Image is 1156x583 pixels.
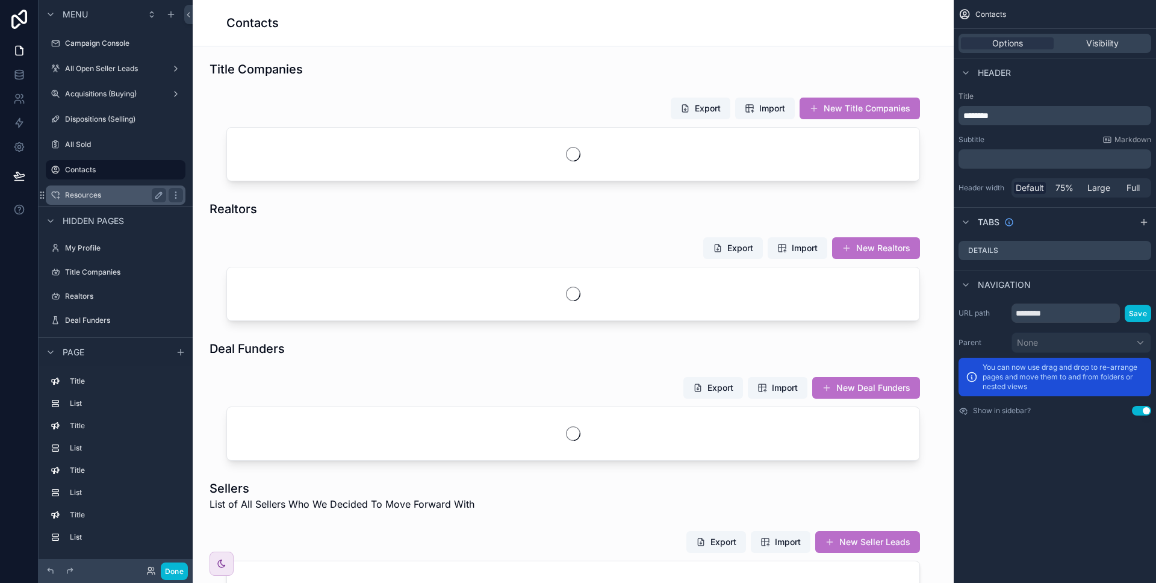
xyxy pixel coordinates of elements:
a: Contacts [46,160,185,179]
label: List [70,443,181,453]
label: Campaign Console [65,39,183,48]
a: Title Companies [46,263,185,282]
label: List [70,532,181,542]
label: Title Companies [65,267,183,277]
a: Dispositions (Selling) [46,110,185,129]
div: scrollable content [959,149,1151,169]
a: Buyer's List [46,335,185,354]
span: 75% [1055,182,1074,194]
label: Deal Funders [65,316,183,325]
span: Visibility [1086,37,1119,49]
label: URL path [959,308,1007,318]
label: List [70,399,181,408]
label: Resources [65,190,161,200]
span: Options [992,37,1023,49]
div: scrollable content [39,366,193,559]
span: Tabs [978,216,999,228]
label: Acquisitions (Buying) [65,89,166,99]
span: Full [1126,182,1140,194]
button: None [1011,332,1151,353]
span: Navigation [978,279,1031,291]
span: Page [63,346,84,358]
span: Large [1087,182,1110,194]
span: Hidden pages [63,215,124,227]
label: List [70,488,181,497]
a: All Open Seller Leads [46,59,185,78]
label: Details [968,246,998,255]
a: Resources [46,185,185,205]
label: Title [70,376,181,386]
span: Contacts [975,10,1006,19]
span: Default [1016,182,1044,194]
label: Header width [959,183,1007,193]
p: You can now use drag and drop to re-arrange pages and move them to and from folders or nested views [983,363,1144,391]
span: Menu [63,8,88,20]
span: Header [978,67,1011,79]
label: Title [70,510,181,520]
label: Subtitle [959,135,984,145]
h1: Contacts [226,14,279,31]
span: None [1017,337,1038,349]
button: Done [161,563,188,580]
label: Realtors [65,291,183,301]
label: Title [70,466,181,475]
a: Deal Funders [46,311,185,330]
label: Dispositions (Selling) [65,114,183,124]
a: Campaign Console [46,34,185,53]
a: Acquisitions (Buying) [46,84,185,104]
a: Realtors [46,287,185,306]
label: My Profile [65,243,183,253]
label: Parent [959,338,1007,348]
label: Title [959,92,1151,101]
a: Markdown [1102,135,1151,145]
button: Save [1125,305,1151,322]
span: Markdown [1114,135,1151,145]
label: Contacts [65,165,178,175]
label: Show in sidebar? [973,406,1031,416]
a: My Profile [46,238,185,258]
label: All Open Seller Leads [65,64,166,73]
div: scrollable content [959,106,1151,125]
a: All Sold [46,135,185,154]
label: All Sold [65,140,183,149]
label: Title [70,421,181,431]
